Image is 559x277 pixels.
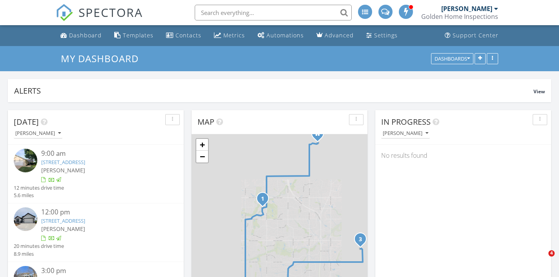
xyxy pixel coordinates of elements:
div: 20 minutes drive time [14,242,64,250]
a: SPECTORA [56,11,143,27]
img: 9357358%2Fcover_photos%2Fckp8RtBAJ807rhTxb5a0%2Fsmall.jpg [14,149,37,172]
a: Automations (Advanced) [254,28,307,43]
img: The Best Home Inspection Software - Spectora [56,4,73,21]
div: 12 minutes drive time [14,184,64,192]
div: Advanced [325,31,354,39]
div: 12:00 pm [41,207,164,217]
span: [PERSON_NAME] [41,166,85,174]
a: Metrics [211,28,248,43]
a: Contacts [163,28,205,43]
div: No results found [375,145,551,166]
div: 8.9 miles [14,250,64,258]
button: [PERSON_NAME] [14,128,62,139]
span: [DATE] [14,116,39,127]
div: 9806 Craig Drive, Overland Park KS 66212 [318,133,322,138]
span: [PERSON_NAME] [41,225,85,233]
div: Dashboards [435,56,470,61]
button: Dashboards [431,53,473,64]
span: Map [197,116,214,127]
a: Zoom in [196,139,208,151]
input: Search everything... [195,5,352,20]
div: Support Center [453,31,499,39]
div: [PERSON_NAME] [383,131,428,136]
div: Golden Home Inspections [421,13,498,20]
a: Support Center [442,28,502,43]
iframe: Intercom live chat [532,250,551,269]
a: Advanced [313,28,357,43]
div: Automations [267,31,304,39]
div: [PERSON_NAME] [441,5,492,13]
div: 9:00 am [41,149,164,159]
a: Dashboard [57,28,105,43]
i: 1 [261,196,264,202]
a: Zoom out [196,151,208,163]
a: [STREET_ADDRESS] [41,217,85,224]
span: In Progress [381,116,431,127]
button: [PERSON_NAME] [381,128,430,139]
div: [PERSON_NAME] [15,131,61,136]
a: [STREET_ADDRESS] [41,159,85,166]
div: 3:00 pm [41,266,164,276]
a: 9:00 am [STREET_ADDRESS] [PERSON_NAME] 12 minutes drive time 5.6 miles [14,149,178,199]
div: Alerts [14,85,533,96]
div: Contacts [175,31,201,39]
div: 4804 W 138th St, Overland Park, KS 66224 [360,239,365,244]
div: Metrics [223,31,245,39]
img: 9263991%2Fcover_photos%2F98vUu8vol9iE0RAlygJl%2Fsmall.jpg [14,207,37,231]
span: View [533,88,545,95]
div: Templates [123,31,153,39]
span: 4 [548,250,555,257]
a: Settings [363,28,401,43]
div: Dashboard [69,31,102,39]
span: SPECTORA [79,4,143,20]
a: My Dashboard [61,52,145,65]
div: 12104 Oakmont St, Overland Park, KS 66213 [263,198,267,203]
div: 5.6 miles [14,192,64,199]
div: Settings [374,31,398,39]
i: 3 [359,237,362,242]
a: Templates [111,28,157,43]
a: 12:00 pm [STREET_ADDRESS] [PERSON_NAME] 20 minutes drive time 8.9 miles [14,207,178,258]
